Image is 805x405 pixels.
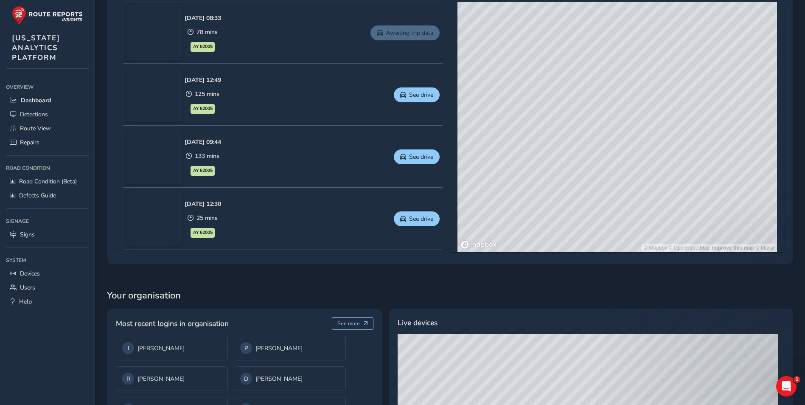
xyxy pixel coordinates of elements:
span: 1 [794,376,800,383]
div: Road Condition [6,162,89,174]
div: [DATE] 08:33 [197,14,234,22]
div: [DATE] 09:44 [197,138,234,146]
span: 125 mins [208,90,232,98]
a: Help [6,295,89,309]
span: Help [19,298,32,306]
span: AY 62005 [206,229,225,236]
a: Signs [6,228,89,242]
span: Your organisation [107,289,793,302]
div: [PERSON_NAME] [240,373,339,385]
span: 25 mins [209,214,230,222]
a: Road Condition (Beta) [6,174,89,188]
div: [PERSON_NAME] [240,342,339,354]
div: Signage [6,215,89,228]
span: Users [20,284,35,292]
span: [US_STATE] ANALYTICS PLATFORM [12,33,60,62]
span: D [244,375,248,383]
span: AY 62005 [206,167,225,174]
img: rr logo [12,6,83,25]
a: Repairs [6,135,89,149]
img: rrgpu-1424524313465 [126,5,194,60]
div: [DATE] 12:49 [197,76,234,84]
div: Overview [6,81,89,93]
span: See drive [409,91,433,99]
button: See more [332,317,374,330]
button: See drive [394,87,440,102]
button: See drive [394,149,440,164]
span: Devices [20,270,40,278]
span: Most recent logins in organisation [116,318,229,329]
span: Detections [20,110,48,118]
a: Detections [6,107,89,121]
span: See drive [409,153,433,161]
span: Live devices [398,317,438,328]
a: Defects Guide [6,188,89,202]
a: Dashboard [6,93,89,107]
img: rrgpu-1424524313465 [126,67,194,122]
span: R [126,375,130,383]
span: See drive [409,215,433,223]
div: [PERSON_NAME] [122,342,222,354]
a: Users [6,281,89,295]
span: Road Condition (Beta) [19,177,77,186]
a: Awaiting trip data [370,25,440,40]
div: [PERSON_NAME] [122,373,222,385]
span: AY 62005 [206,105,225,112]
button: See drive [394,211,440,226]
div: System [6,254,89,267]
span: AY 62005 [206,43,225,50]
span: Route View [20,124,51,132]
span: 133 mins [208,152,232,160]
span: J [127,344,129,352]
img: rrgpu-1424524313465 [126,129,194,184]
img: rrgpu-1424524313465 [126,191,194,246]
span: Signs [20,231,35,239]
span: 78 mins [209,28,230,36]
span: Repairs [20,138,39,146]
span: P [244,344,248,352]
a: Route View [6,121,89,135]
iframe: Intercom live chat [776,376,797,397]
span: See more [337,320,360,327]
div: [DATE] 12:30 [197,200,234,208]
span: Defects Guide [19,191,56,200]
span: Dashboard [21,96,51,104]
a: Devices [6,267,89,281]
